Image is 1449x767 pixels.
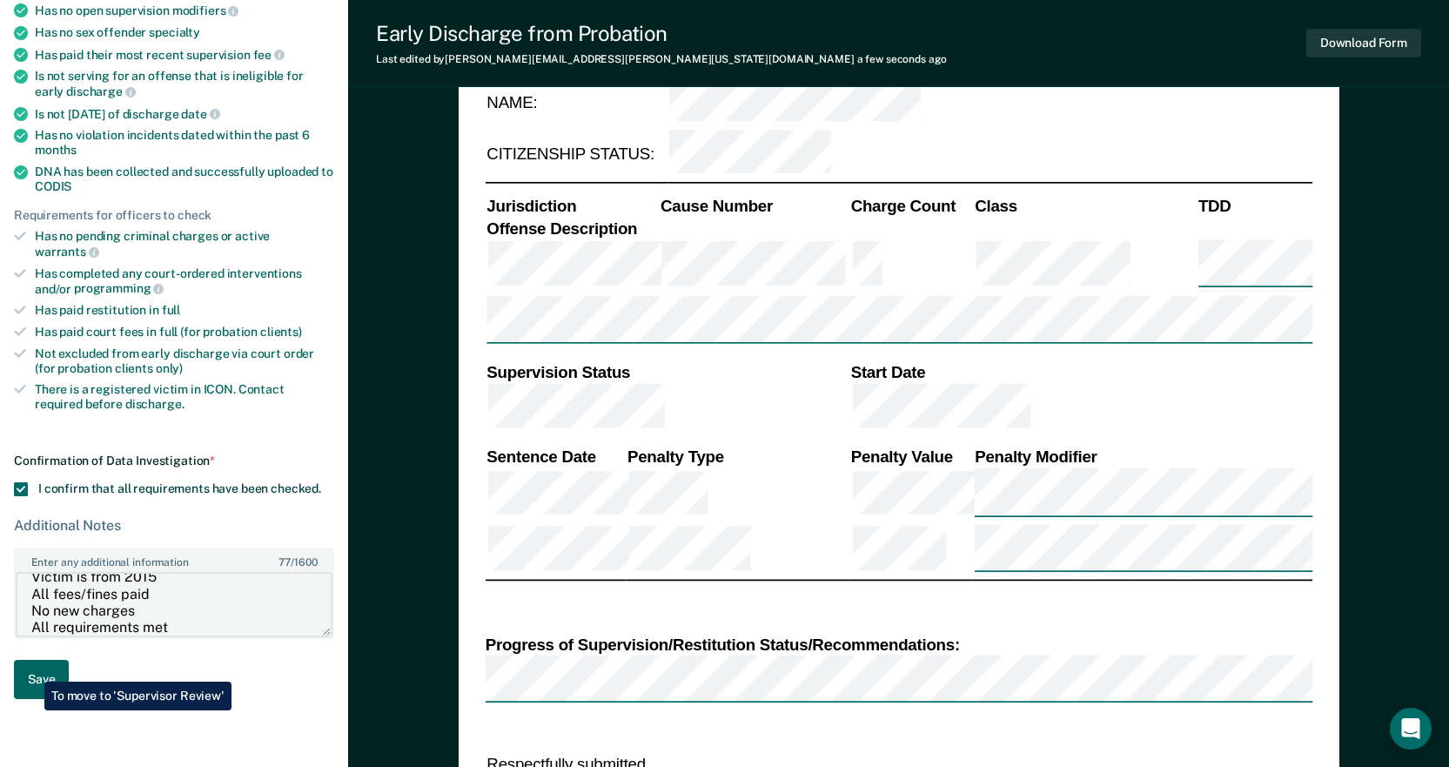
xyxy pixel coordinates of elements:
[849,447,973,468] th: Penalty Value
[973,447,1312,468] th: Penalty Modifier
[485,77,667,128] td: NAME:
[35,47,334,63] div: Has paid their most recent supervision
[485,196,659,217] th: Jurisdiction
[260,325,302,339] span: clients)
[376,21,947,46] div: Early Discharge from Probation
[16,549,332,569] label: Enter any additional information
[278,556,317,569] span: / 1600
[14,208,334,223] div: Requirements for officers to check
[278,556,291,569] span: 77
[14,454,334,468] div: Confirmation of Data Investigation
[659,196,849,217] th: Cause Number
[156,361,183,375] span: only)
[485,128,667,179] td: CITIZENSHIP STATUS:
[1390,708,1432,750] div: Open Intercom Messenger
[485,361,849,382] th: Supervision Status
[485,634,1312,655] div: Progress of Supervision/Restitution Status/Recommendations:
[857,53,947,65] span: a few seconds ago
[849,361,1311,382] th: Start Date
[35,266,334,296] div: Has completed any court-ordered interventions and/or
[16,572,332,636] textarea: Victim is from 2015 All fees/fines paid No new charges All requirements met
[35,303,334,318] div: Has paid restitution in
[162,303,180,317] span: full
[35,229,334,259] div: Has no pending criminal charges or active
[376,53,947,65] div: Last edited by [PERSON_NAME][EMAIL_ADDRESS][PERSON_NAME][US_STATE][DOMAIN_NAME]
[172,3,239,17] span: modifiers
[485,447,626,468] th: Sentence Date
[35,69,334,98] div: Is not serving for an offense that is ineligible for early
[35,245,99,259] span: warrants
[35,346,334,376] div: Not excluded from early discharge via court order (for probation clients
[626,447,849,468] th: Penalty Type
[181,107,219,121] span: date
[1197,196,1312,217] th: TDD
[35,3,334,18] div: Has no open supervision
[35,179,71,193] span: CODIS
[35,382,334,412] div: There is a registered victim in ICON. Contact required before
[125,397,184,411] span: discharge.
[149,25,200,39] span: specialty
[35,25,334,40] div: Has no sex offender
[35,325,334,340] div: Has paid court fees in full (for probation
[66,84,136,98] span: discharge
[74,281,164,295] span: programming
[14,660,69,699] button: Save
[35,128,334,158] div: Has no violation incidents dated within the past 6
[1306,29,1421,57] button: Download Form
[253,48,285,62] span: fee
[849,196,973,217] th: Charge Count
[38,481,321,495] span: I confirm that all requirements have been checked.
[973,196,1197,217] th: Class
[35,143,77,157] span: months
[35,106,334,122] div: Is not [DATE] of discharge
[485,217,659,238] th: Offense Description
[35,165,334,194] div: DNA has been collected and successfully uploaded to
[14,517,334,534] div: Additional Notes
